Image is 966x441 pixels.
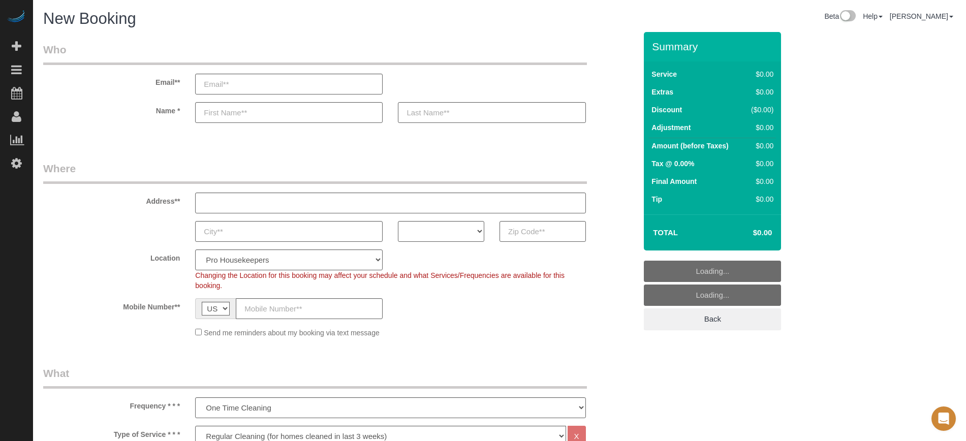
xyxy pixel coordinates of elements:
label: Adjustment [651,122,691,133]
label: Extras [651,87,673,97]
div: $0.00 [746,141,773,151]
img: Automaid Logo [6,10,26,24]
label: Discount [651,105,682,115]
legend: What [43,366,587,389]
a: Beta [824,12,856,20]
div: Open Intercom Messenger [931,406,956,431]
input: Mobile Number** [236,298,383,319]
input: Last Name** [398,102,585,123]
h3: Summary [652,41,776,52]
input: Zip Code** [500,221,586,242]
legend: Where [43,161,587,184]
label: Tax @ 0.00% [651,159,694,169]
div: $0.00 [746,176,773,186]
span: New Booking [43,10,136,27]
input: First Name** [195,102,383,123]
label: Name * [36,102,188,116]
label: Amount (before Taxes) [651,141,728,151]
legend: Who [43,42,587,65]
label: Tip [651,194,662,204]
div: $0.00 [746,87,773,97]
label: Final Amount [651,176,697,186]
label: Location [36,249,188,263]
div: $0.00 [746,122,773,133]
strong: Total [653,228,678,237]
div: $0.00 [746,194,773,204]
span: Changing the Location for this booking may affect your schedule and what Services/Frequencies are... [195,271,565,290]
a: [PERSON_NAME] [890,12,953,20]
label: Type of Service * * * [36,426,188,439]
img: New interface [839,10,856,23]
div: $0.00 [746,69,773,79]
div: $0.00 [746,159,773,169]
a: Help [863,12,883,20]
label: Service [651,69,677,79]
h4: $0.00 [723,229,772,237]
label: Frequency * * * [36,397,188,411]
span: Send me reminders about my booking via text message [204,329,380,337]
label: Mobile Number** [36,298,188,312]
a: Back [644,308,781,330]
div: ($0.00) [746,105,773,115]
